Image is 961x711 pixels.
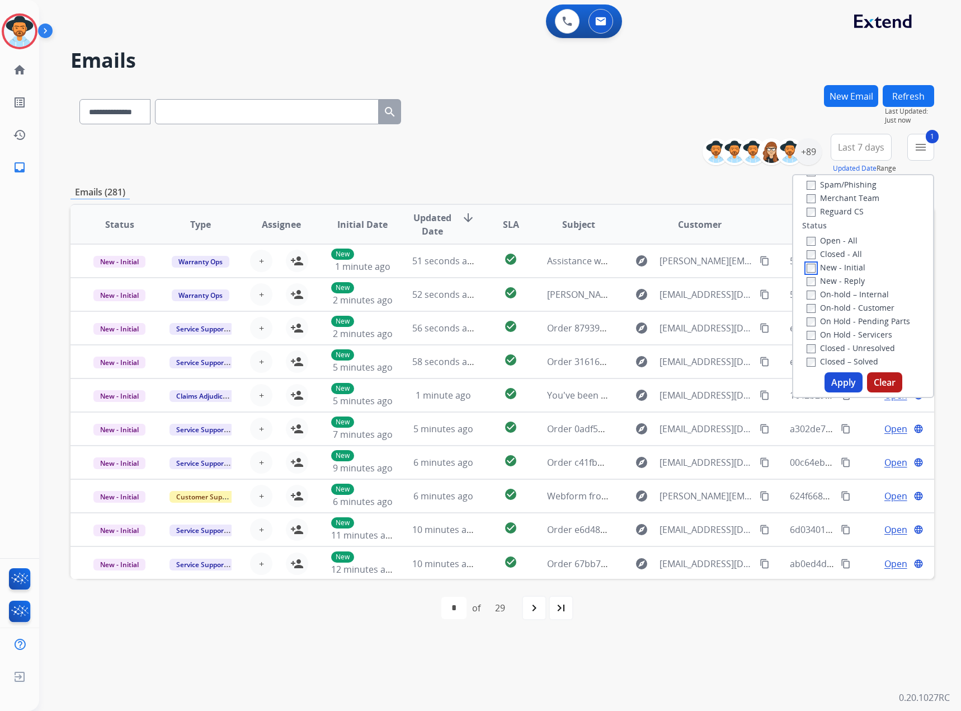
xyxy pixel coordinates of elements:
span: 6 minutes ago [413,456,473,469]
span: 58 seconds ago [412,355,478,368]
label: On-hold - Customer [807,302,894,313]
span: 5 minutes ago [333,395,393,407]
p: Emails (281) [70,185,130,199]
mat-icon: check_circle [504,488,517,501]
span: + [259,389,264,402]
mat-icon: search [383,105,397,119]
mat-icon: content_copy [760,457,770,467]
label: Closed – Solved [807,356,878,367]
span: 51 seconds ago [412,255,478,267]
button: New Email [824,85,878,107]
mat-icon: check_circle [504,555,517,569]
button: + [250,317,272,339]
span: + [259,288,264,301]
button: Last 7 days [831,134,892,161]
p: New [331,551,354,563]
span: Service Support [169,525,233,536]
span: Updated Date [412,211,453,238]
span: Webform from [PERSON_NAME][EMAIL_ADDRESS][DOMAIN_NAME] on [DATE] [547,490,870,502]
mat-icon: explore [635,523,648,536]
span: [EMAIL_ADDRESS][DOMAIN_NAME] [659,422,754,436]
button: Apply [825,372,863,392]
mat-icon: check_circle [504,387,517,400]
mat-icon: arrow_downward [461,211,475,224]
mat-icon: check_circle [504,252,517,266]
p: New [331,349,354,361]
mat-icon: check_circle [504,286,517,300]
span: New - Initial [93,256,145,268]
mat-icon: check_circle [504,521,517,535]
span: Service Support [169,559,233,570]
span: [PERSON_NAME] [547,288,616,301]
mat-icon: explore [635,355,648,368]
span: [EMAIL_ADDRESS][DOMAIN_NAME] [659,389,754,402]
span: [EMAIL_ADDRESS][DOMAIN_NAME] [659,355,754,368]
button: 1 [907,134,934,161]
mat-icon: explore [635,321,648,335]
div: of [472,601,480,615]
span: 11 minutes ago [331,529,396,541]
label: Status [802,220,827,231]
input: On Hold - Pending Parts [807,317,816,326]
span: New - Initial [93,390,145,402]
span: + [259,456,264,469]
input: Open - All [807,237,816,246]
span: [PERSON_NAME][EMAIL_ADDRESS][PERSON_NAME][DOMAIN_NAME] [659,254,754,268]
span: Assistance with warranty claim - Mattress Firm order - 59325035A01-803008 [547,255,865,267]
p: 0.20.1027RC [899,691,950,704]
input: On Hold - Servicers [807,331,816,340]
span: [EMAIL_ADDRESS][DOMAIN_NAME] [659,557,754,570]
p: New [331,282,354,293]
span: e12b65e9-5de5-454d-9cea-fc63b64befac [790,322,959,334]
p: New [331,517,354,528]
span: 12 minutes ago [331,563,396,576]
span: Order 0adf55d8-1e30-458d-91fa-8b5cc0d748b7 [547,423,745,435]
mat-icon: explore [635,254,648,268]
p: New [331,249,354,260]
button: + [250,250,272,272]
label: Closed - Unresolved [807,343,895,353]
span: Order 67bb7e84-261e-476d-8b4a-36bd99b15920 [547,558,751,570]
span: Open [884,456,907,469]
p: New [331,383,354,394]
mat-icon: check_circle [504,420,517,434]
span: Range [833,163,896,173]
label: Spam/Phishing [807,179,877,190]
mat-icon: content_copy [760,323,770,333]
label: Closed - All [807,249,862,259]
mat-icon: menu [914,141,927,154]
mat-icon: person_add [290,456,304,469]
span: Initial Date [337,218,388,231]
span: e073992b-3bbf-4e30-bbfc-cd9593c3e8b2 [790,355,960,368]
span: Claims Adjudication [169,390,246,402]
label: Merchant Team [807,193,879,203]
span: 5 minutes ago [333,361,393,373]
input: On-hold - Customer [807,304,816,313]
span: Open [884,523,907,536]
span: You've been assigned a new service order: 6fed60ec-4e0c-4d52-8e1d-31858cf4f459 [547,389,893,401]
span: Just now [885,116,934,125]
span: + [259,422,264,436]
span: Warranty Ops [172,256,229,268]
mat-icon: check_circle [504,353,517,367]
span: Service Support [169,357,233,368]
mat-icon: person_add [290,523,304,536]
span: SLA [503,218,519,231]
mat-icon: language [913,525,924,535]
span: Open [884,422,907,436]
mat-icon: navigate_next [527,601,541,615]
span: Customer [678,218,722,231]
span: + [259,254,264,268]
span: 53259676-12ea-48c9-bf7c-456c957f7d47 [790,255,957,267]
span: 9 minutes ago [333,462,393,474]
button: + [250,553,272,575]
label: New - Reply [807,275,865,286]
span: [EMAIL_ADDRESS][DOMAIN_NAME] [659,288,754,301]
span: New - Initial [93,525,145,536]
mat-icon: person_add [290,288,304,301]
button: + [250,384,272,406]
mat-icon: explore [635,288,648,301]
mat-icon: check_circle [504,320,517,333]
span: + [259,557,264,570]
mat-icon: content_copy [760,256,770,266]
